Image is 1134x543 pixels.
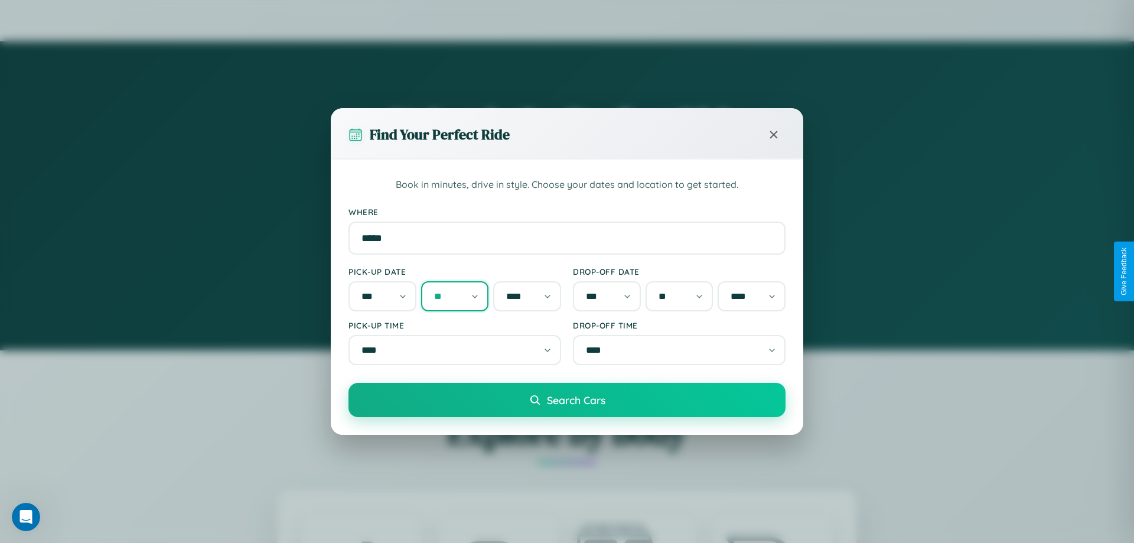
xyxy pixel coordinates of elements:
[573,320,786,330] label: Drop-off Time
[348,207,786,217] label: Where
[547,394,605,407] span: Search Cars
[348,266,561,277] label: Pick-up Date
[348,383,786,417] button: Search Cars
[370,125,510,144] h3: Find Your Perfect Ride
[573,266,786,277] label: Drop-off Date
[348,320,561,330] label: Pick-up Time
[348,177,786,193] p: Book in minutes, drive in style. Choose your dates and location to get started.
